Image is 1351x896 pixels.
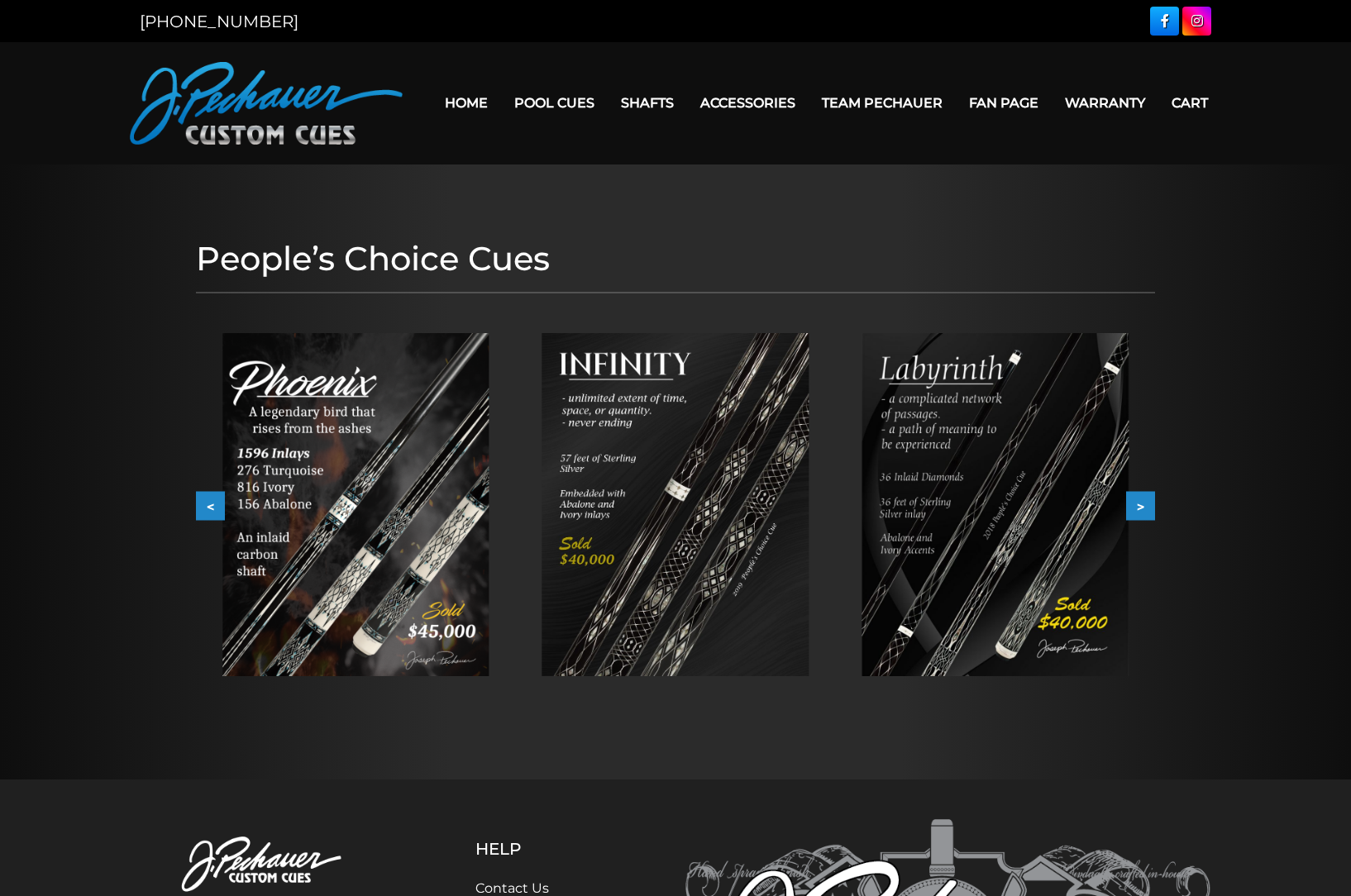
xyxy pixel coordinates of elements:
[956,82,1052,124] a: Fan Page
[608,82,687,124] a: Shafts
[475,839,604,859] h5: Help
[130,62,403,145] img: Pechauer Custom Cues
[809,82,956,124] a: Team Pechauer
[687,82,809,124] a: Accessories
[475,880,549,896] a: Contact Us
[1052,82,1158,124] a: Warranty
[196,492,225,521] button: <
[501,82,608,124] a: Pool Cues
[196,492,1155,521] div: Carousel Navigation
[1126,492,1155,521] button: >
[140,12,298,31] a: [PHONE_NUMBER]
[1158,82,1221,124] a: Cart
[432,82,501,124] a: Home
[196,239,1155,279] h1: People’s Choice Cues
